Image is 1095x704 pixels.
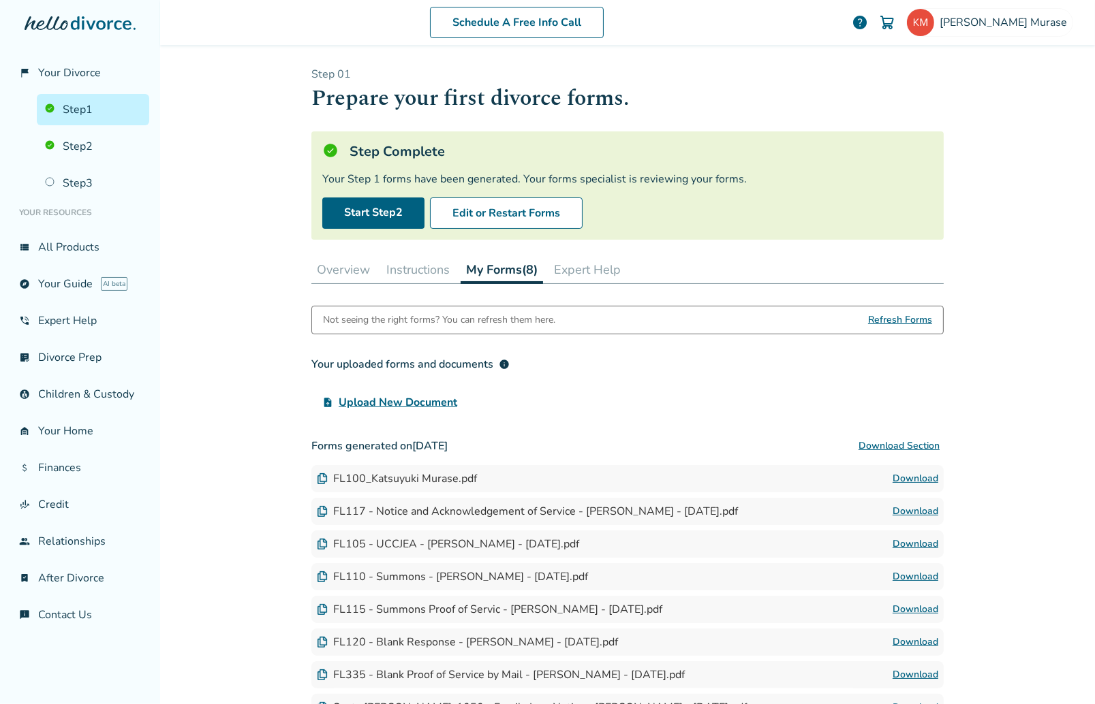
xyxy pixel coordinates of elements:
img: Document [317,669,328,680]
div: Your Step 1 forms have been generated. Your forms specialist is reviewing your forms. [322,172,933,187]
a: garage_homeYour Home [11,415,149,447]
div: Your uploaded forms and documents [311,356,510,372]
span: account_child [19,389,30,400]
div: FL120 - Blank Response - [PERSON_NAME] - [DATE].pdf [317,635,618,650]
a: Start Step2 [322,197,425,229]
a: account_childChildren & Custody [11,379,149,410]
button: Overview [311,256,375,283]
li: Your Resources [11,199,149,226]
a: Download [893,667,938,683]
a: exploreYour GuideAI beta [11,268,149,300]
span: bookmark_check [19,573,30,583]
span: finance_mode [19,499,30,510]
a: chat_infoContact Us [11,599,149,630]
div: FL105 - UCCJEA - [PERSON_NAME] - [DATE].pdf [317,537,579,551]
a: phone_in_talkExpert Help [11,305,149,336]
div: FL100_Katsuyuki Murase.pdf [317,471,477,486]
img: Document [317,637,328,647]
div: FL115 - Summons Proof of Servic - [PERSON_NAME] - [DATE].pdf [317,602,662,617]
h3: Forms generated on [DATE] [311,432,944,460]
h5: Step Complete [350,142,445,161]
span: flag_2 [19,67,30,78]
a: Schedule A Free Info Call [430,7,604,38]
span: list_alt_check [19,352,30,363]
a: finance_modeCredit [11,489,149,520]
span: garage_home [19,426,30,436]
a: attach_moneyFinances [11,452,149,483]
a: Download [893,569,938,585]
button: Download Section [854,432,944,460]
a: Step1 [37,94,149,125]
span: attach_money [19,462,30,473]
img: Cart [879,14,895,31]
span: Refresh Forms [868,306,932,334]
a: list_alt_checkDivorce Prep [11,342,149,373]
span: [PERSON_NAME] Murase [940,15,1073,30]
span: upload_file [322,397,333,408]
h1: Prepare your first divorce forms. [311,82,944,115]
p: Step 0 1 [311,67,944,82]
a: Download [893,503,938,519]
div: FL335 - Blank Proof of Service by Mail - [PERSON_NAME] - [DATE].pdf [317,667,685,682]
button: Edit or Restart Forms [430,197,583,229]
button: Instructions [381,256,455,283]
span: view_list [19,242,30,253]
a: help [852,14,868,31]
img: Document [317,604,328,615]
a: groupRelationships [11,526,149,557]
span: phone_in_talk [19,315,30,326]
img: Document [317,473,328,484]
img: katsu610@gmail.com [907,9,934,36]
span: AI beta [101,277,127,291]
a: Download [893,601,938,618]
div: Not seeing the right forms? You can refresh them here. [323,306,555,334]
img: Document [317,506,328,517]
img: Document [317,539,328,549]
a: Download [893,470,938,487]
a: Download [893,536,938,552]
img: Document [317,571,328,582]
span: chat_info [19,609,30,620]
span: explore [19,278,30,289]
span: info [499,359,510,370]
a: view_listAll Products [11,231,149,263]
div: FL117 - Notice and Acknowledgement of Service - [PERSON_NAME] - [DATE].pdf [317,504,738,519]
span: group [19,536,30,547]
button: Expert Help [549,256,626,283]
div: FL110 - Summons - [PERSON_NAME] - [DATE].pdf [317,569,588,584]
a: flag_2Your Divorce [11,57,149,89]
iframe: Chat Widget [1027,639,1095,704]
span: Your Divorce [38,65,101,80]
a: Step3 [37,167,149,199]
a: Download [893,634,938,650]
a: bookmark_checkAfter Divorce [11,562,149,594]
span: Upload New Document [339,394,457,411]
button: My Forms(8) [461,256,543,284]
a: Step2 [37,131,149,162]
